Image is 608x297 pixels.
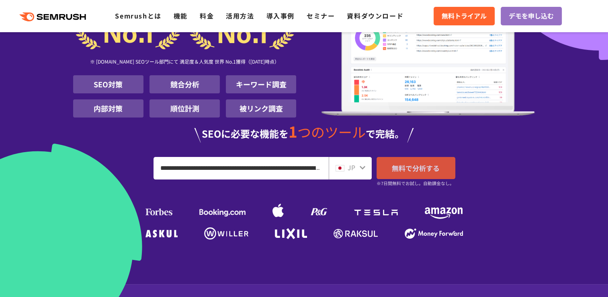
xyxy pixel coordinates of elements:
[226,99,296,118] li: 被リンク調査
[73,124,535,142] div: SEOに必要な機能を
[115,11,161,21] a: Semrushとは
[501,7,562,25] a: デモを申し込む
[347,11,403,21] a: 資料ダウンロード
[377,157,455,179] a: 無料で分析する
[434,7,495,25] a: 無料トライアル
[73,49,297,75] div: ※ [DOMAIN_NAME] SEOツール部門にて 満足度＆人気度 世界 No.1獲得（[DATE]時点）
[509,11,554,21] span: デモを申し込む
[73,99,143,118] li: 内部対策
[297,122,366,142] span: つのツール
[154,157,328,179] input: URL、キーワードを入力してください
[73,75,143,93] li: SEO対策
[266,11,295,21] a: 導入事例
[307,11,335,21] a: セミナー
[226,11,254,21] a: 活用方法
[289,120,297,142] span: 1
[348,163,355,172] span: JP
[392,163,440,173] span: 無料で分析する
[377,179,454,187] small: ※7日間無料でお試し。自動課金なし。
[366,126,404,140] span: で完結。
[226,75,296,93] li: キーワード調査
[442,11,487,21] span: 無料トライアル
[200,11,214,21] a: 料金
[149,75,220,93] li: 競合分析
[149,99,220,118] li: 順位計測
[174,11,188,21] a: 機能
